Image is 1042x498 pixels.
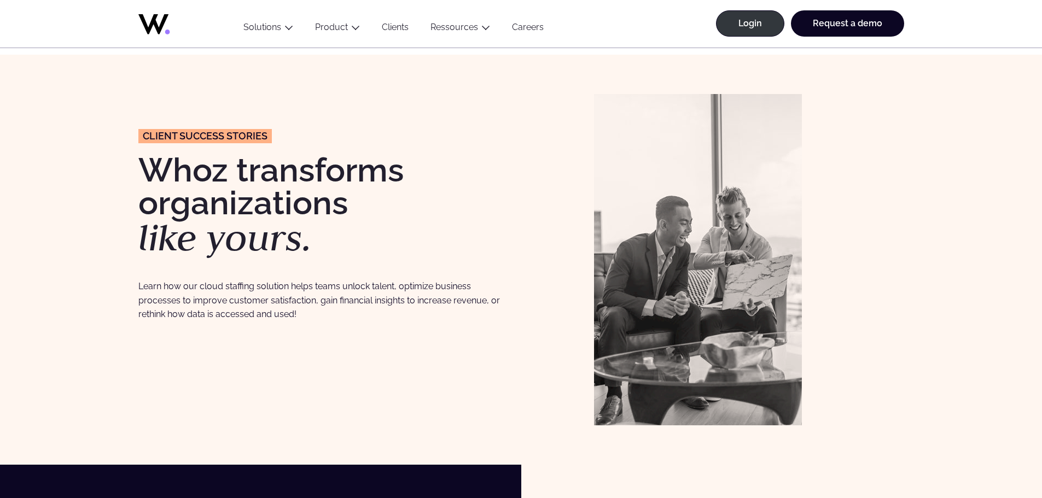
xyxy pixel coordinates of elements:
[138,279,510,321] p: Learn how our cloud staffing solution helps teams unlock talent, optimize business processes to i...
[138,154,510,256] h1: Whoz transforms organizations
[304,22,371,37] button: Product
[371,22,420,37] a: Clients
[138,213,312,261] em: like yours.
[594,94,802,425] img: Clients Whoz
[420,22,501,37] button: Ressources
[716,10,784,37] a: Login
[501,22,555,37] a: Careers
[791,10,904,37] a: Request a demo
[430,22,478,32] a: Ressources
[232,22,304,37] button: Solutions
[143,131,267,141] span: CLIENT success stories
[315,22,348,32] a: Product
